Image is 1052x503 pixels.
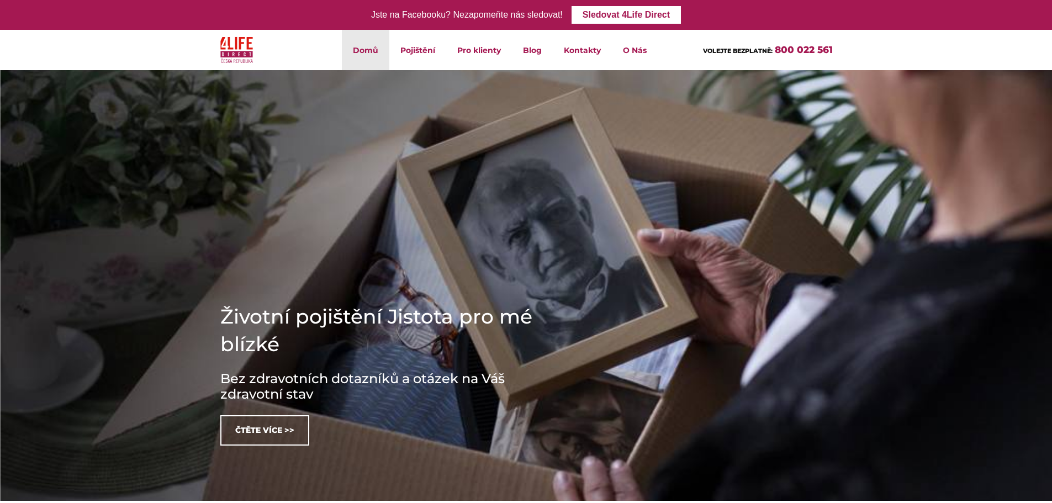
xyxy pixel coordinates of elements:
a: Kontakty [553,30,612,70]
a: 800 022 561 [775,44,833,55]
a: Blog [512,30,553,70]
a: Čtěte více >> [220,415,309,446]
a: Domů [342,30,389,70]
h3: Bez zdravotních dotazníků a otázek na Váš zdravotní stav [220,371,552,402]
a: Sledovat 4Life Direct [572,6,681,24]
h1: Životní pojištění Jistota pro mé blízké [220,303,552,358]
img: 4Life Direct Česká republika logo [220,34,253,66]
div: Jste na Facebooku? Nezapomeňte nás sledovat! [371,7,563,23]
span: VOLEJTE BEZPLATNĚ: [703,47,773,55]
